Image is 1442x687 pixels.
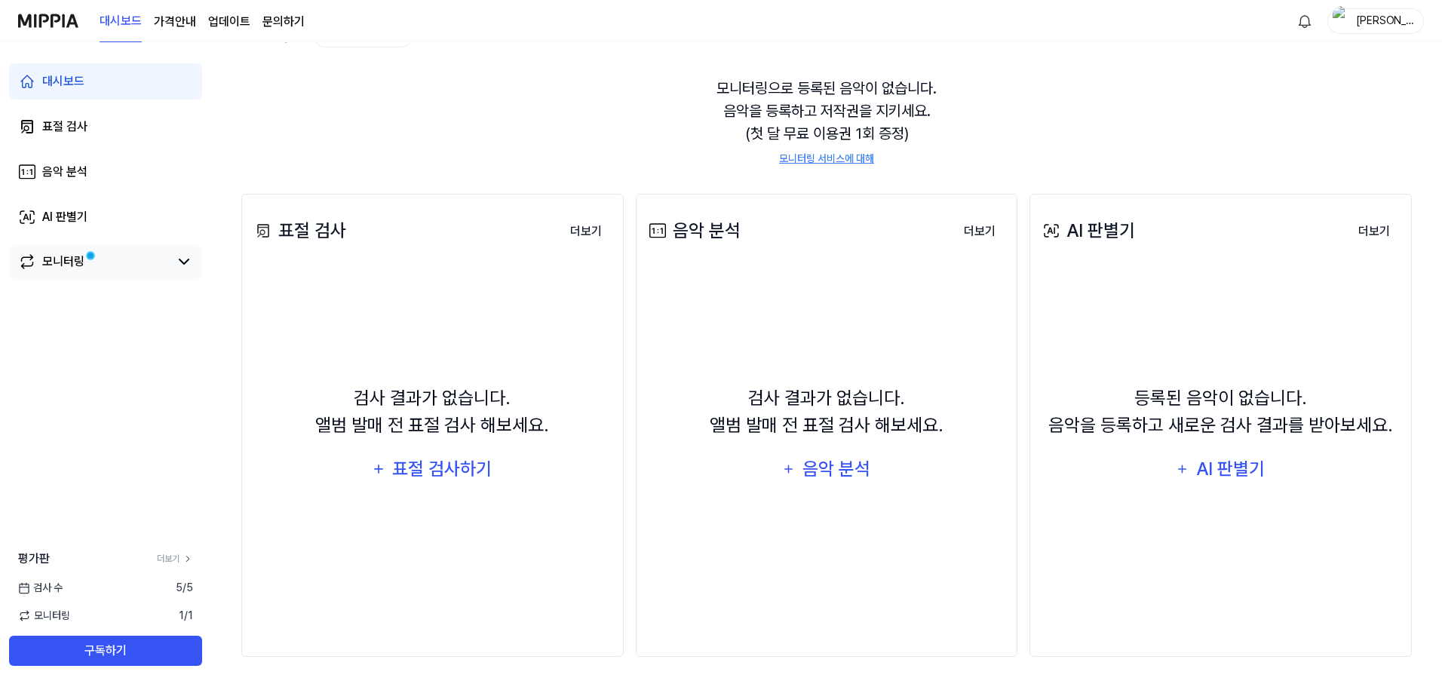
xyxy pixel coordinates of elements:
[9,63,202,100] a: 대시보드
[1048,385,1393,439] div: 등록된 음악이 없습니다. 음악을 등록하고 새로운 검사 결과를 받아보세요.
[262,13,305,31] a: 문의하기
[1327,8,1424,34] button: profile[PERSON_NAME]
[42,253,84,271] div: 모니터링
[772,451,881,487] button: 음악 분석
[952,216,1008,247] button: 더보기
[42,118,87,136] div: 표절 검사
[18,608,70,624] span: 모니터링
[391,455,494,483] div: 표절 검사하기
[18,253,169,271] a: 모니터링
[208,13,250,31] a: 업데이트
[18,580,63,596] span: 검사 수
[9,109,202,145] a: 표절 검사
[42,163,87,181] div: 음악 분석
[1355,12,1414,29] div: [PERSON_NAME]
[362,451,502,487] button: 표절 검사하기
[558,216,614,247] button: 더보기
[100,1,142,42] a: 대시보드
[315,385,549,439] div: 검사 결과가 없습니다. 앨범 발매 전 표절 검사 해보세요.
[42,208,87,226] div: AI 판별기
[179,608,193,624] span: 1 / 1
[18,550,50,568] span: 평가판
[9,199,202,235] a: AI 판별기
[154,13,196,31] a: 가격안내
[1194,455,1266,483] div: AI 판별기
[1296,12,1314,30] img: 알림
[42,72,84,90] div: 대시보드
[241,59,1412,185] div: 모니터링으로 등록된 음악이 없습니다. 음악을 등록하고 저작권을 지키세요. (첫 달 무료 이용권 1회 증정)
[779,151,874,167] a: 모니터링 서비스에 대해
[157,552,193,566] a: 더보기
[710,385,943,439] div: 검사 결과가 없습니다. 앨범 발매 전 표절 검사 해보세요.
[800,455,872,483] div: 음악 분석
[646,217,741,244] div: 음악 분석
[1039,217,1135,244] div: AI 판별기
[1333,6,1351,36] img: profile
[1166,451,1275,487] button: AI 판별기
[1346,216,1402,247] button: 더보기
[9,154,202,190] a: 음악 분석
[251,217,346,244] div: 표절 검사
[176,580,193,596] span: 5 / 5
[9,636,202,666] button: 구독하기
